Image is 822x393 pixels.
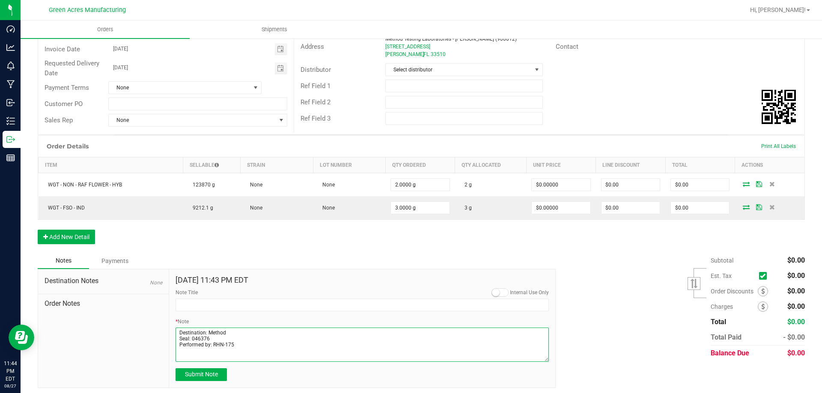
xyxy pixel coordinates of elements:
[455,157,526,173] th: Qty Allocated
[275,62,287,74] span: Toggle calendar
[391,202,449,214] input: 0
[89,253,140,269] div: Payments
[711,333,742,341] span: Total Paid
[787,302,805,310] span: $0.00
[4,383,17,389] p: 08/27
[176,289,198,296] label: Note Title
[301,43,324,50] span: Address
[761,143,796,149] span: Print All Labels
[532,179,590,191] input: 0
[275,43,287,55] span: Toggle calendar
[301,66,331,74] span: Distributor
[45,45,80,53] span: Invoice Date
[318,182,335,188] span: None
[423,51,429,57] span: FL
[711,288,758,295] span: Order Discounts
[602,179,660,191] input: 0
[38,253,89,269] div: Notes
[150,280,162,286] span: None
[750,6,806,13] span: Hi, [PERSON_NAME]!
[250,26,299,33] span: Shipments
[385,51,424,57] span: [PERSON_NAME]
[45,116,73,124] span: Sales Rep
[753,181,765,186] span: Save Order Detail
[765,181,778,186] span: Delete Order Detail
[596,157,665,173] th: Line Discount
[6,117,15,125] inline-svg: Inventory
[665,157,735,173] th: Total
[21,21,190,38] a: Orders
[44,182,122,188] span: WGT - NON - RAF FLOWER - HYB
[38,230,95,244] button: Add New Detail
[753,204,765,210] span: Save Order Detail
[711,303,758,310] span: Charges
[6,80,15,89] inline-svg: Manufacturing
[787,272,805,280] span: $0.00
[39,157,183,173] th: Item
[711,272,756,279] span: Est. Tax
[176,368,227,381] button: Submit Note
[711,318,726,326] span: Total
[45,59,99,77] span: Requested Delivery Date
[190,21,359,38] a: Shipments
[176,276,549,284] h4: [DATE] 11:43 PM EDT
[735,157,804,173] th: Actions
[765,204,778,210] span: Delete Order Detail
[176,318,189,325] label: Note
[762,90,796,124] img: Scan me!
[787,318,805,326] span: $0.00
[109,82,250,94] span: None
[532,202,590,214] input: 0
[787,349,805,357] span: $0.00
[45,84,89,92] span: Payment Terms
[759,270,771,282] span: Calculate excise tax
[711,349,749,357] span: Balance Due
[431,51,446,57] span: 33510
[556,43,578,50] span: Contact
[49,6,126,14] span: Green Acres Manufacturing
[301,115,331,122] span: Ref Field 3
[9,325,34,350] iframe: Resource center
[188,182,215,188] span: 123870 g
[246,205,262,211] span: None
[188,205,213,211] span: 9212.1 g
[241,157,313,173] th: Strain
[44,205,85,211] span: WGT - FSO - IND
[301,82,331,90] span: Ref Field 1
[391,179,449,191] input: 0
[301,98,331,106] span: Ref Field 2
[6,154,15,162] inline-svg: Reports
[526,157,596,173] th: Unit Price
[86,26,125,33] span: Orders
[460,182,472,188] span: 2 g
[385,44,430,50] span: [STREET_ADDRESS]
[602,202,660,214] input: 0
[6,62,15,70] inline-svg: Monitoring
[45,276,162,286] span: Destination Notes
[318,205,335,211] span: None
[4,360,17,383] p: 11:44 PM EDT
[45,298,162,309] span: Order Notes
[510,289,549,296] label: Internal Use Only
[109,114,276,126] span: None
[460,205,472,211] span: 3 g
[762,90,796,124] qrcode: 11853850
[385,157,455,173] th: Qty Ordered
[711,257,733,264] span: Subtotal
[45,100,83,108] span: Customer PO
[385,36,517,42] span: Method Testing Laboratories - [PERSON_NAME] (900012)
[246,182,262,188] span: None
[6,98,15,107] inline-svg: Inbound
[313,157,385,173] th: Lot Number
[787,256,805,264] span: $0.00
[671,179,729,191] input: 0
[6,135,15,144] inline-svg: Outbound
[185,371,218,378] span: Submit Note
[6,25,15,33] inline-svg: Dashboard
[671,202,729,214] input: 0
[787,287,805,295] span: $0.00
[783,333,805,341] span: - $0.00
[386,64,531,76] span: Select distributor
[183,157,241,173] th: Sellable
[6,43,15,52] inline-svg: Analytics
